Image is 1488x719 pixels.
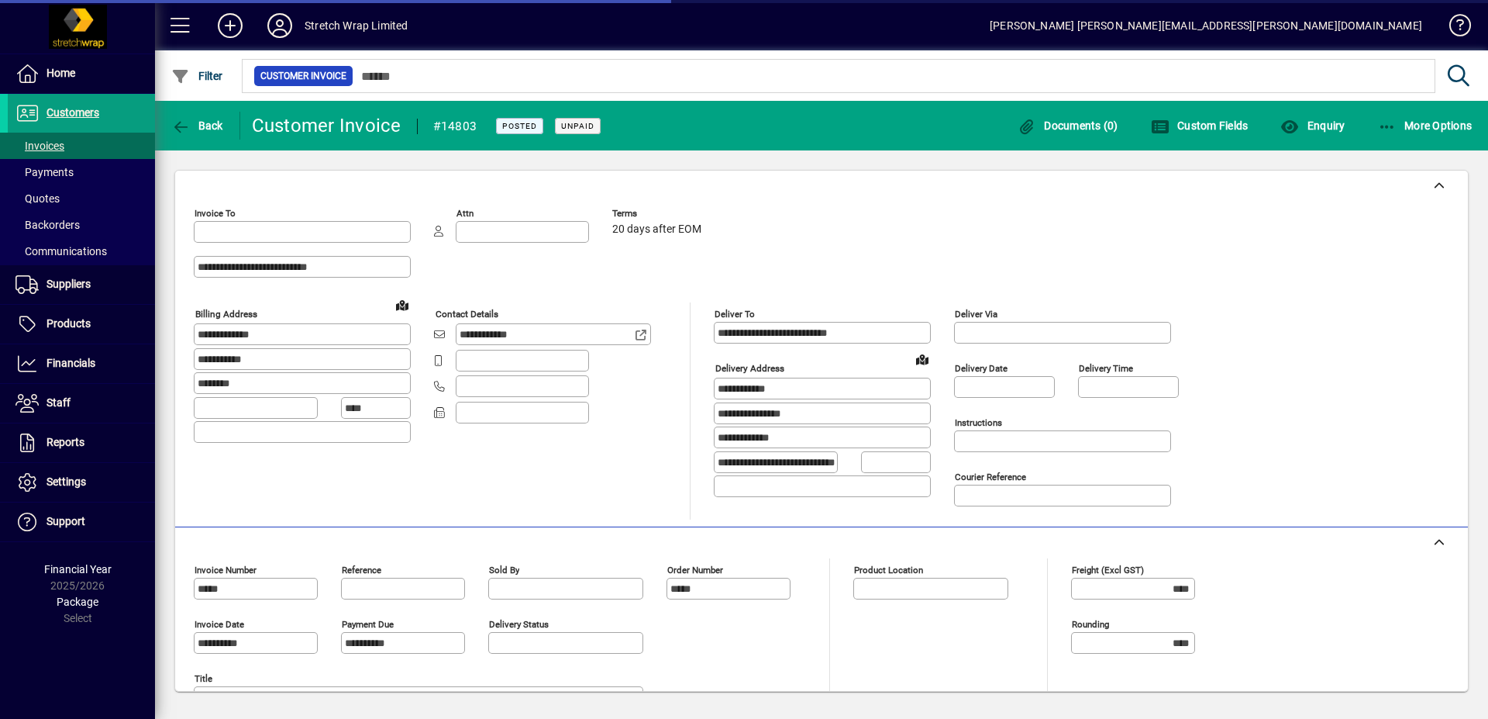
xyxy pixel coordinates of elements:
[57,596,98,608] span: Package
[1072,619,1109,630] mat-label: Rounding
[854,565,923,576] mat-label: Product location
[502,121,537,131] span: Posted
[8,344,155,383] a: Financials
[8,423,155,462] a: Reports
[155,112,240,140] app-page-header-button: Back
[46,396,71,409] span: Staff
[8,503,155,541] a: Support
[1014,112,1122,140] button: Documents (0)
[305,13,408,38] div: Stretch Wrap Limited
[390,292,415,317] a: View on map
[46,436,84,448] span: Reports
[8,185,155,212] a: Quotes
[260,68,346,84] span: Customer Invoice
[8,238,155,264] a: Communications
[612,223,701,236] span: 20 days after EOM
[46,278,91,290] span: Suppliers
[46,515,85,527] span: Support
[15,219,80,231] span: Backorders
[46,475,86,488] span: Settings
[612,209,705,219] span: Terms
[1072,565,1144,576] mat-label: Freight (excl GST)
[195,619,244,630] mat-label: Invoice date
[955,417,1002,428] mat-label: Instructions
[46,357,95,369] span: Financials
[456,208,474,219] mat-label: Attn
[990,13,1422,38] div: [PERSON_NAME] [PERSON_NAME][EMAIL_ADDRESS][PERSON_NAME][DOMAIN_NAME]
[252,113,401,138] div: Customer Invoice
[46,317,91,330] span: Products
[667,565,723,576] mat-label: Order number
[489,565,519,576] mat-label: Sold by
[342,619,394,630] mat-label: Payment due
[195,673,212,684] mat-label: Title
[910,347,935,372] a: View on map
[195,565,257,576] mat-label: Invoice number
[15,192,60,205] span: Quotes
[1378,119,1472,132] span: More Options
[1079,363,1133,374] mat-label: Delivery time
[342,565,381,576] mat-label: Reference
[15,140,64,152] span: Invoices
[433,114,477,139] div: #14803
[8,384,155,423] a: Staff
[195,208,236,219] mat-label: Invoice To
[167,112,227,140] button: Back
[955,309,997,320] mat-label: Deliver via
[8,265,155,304] a: Suppliers
[46,106,99,119] span: Customers
[955,472,1026,482] mat-label: Courier Reference
[167,62,227,90] button: Filter
[715,309,755,320] mat-label: Deliver To
[1147,112,1252,140] button: Custom Fields
[44,563,112,576] span: Financial Year
[1374,112,1476,140] button: More Options
[8,133,155,159] a: Invoices
[561,121,594,131] span: Unpaid
[489,619,549,630] mat-label: Delivery status
[46,67,75,79] span: Home
[8,212,155,238] a: Backorders
[1151,119,1249,132] span: Custom Fields
[1438,3,1469,54] a: Knowledge Base
[255,12,305,40] button: Profile
[8,305,155,344] a: Products
[15,166,74,178] span: Payments
[8,54,155,93] a: Home
[15,245,107,258] span: Communications
[171,119,223,132] span: Back
[955,363,1007,374] mat-label: Delivery date
[1018,119,1118,132] span: Documents (0)
[1280,119,1345,132] span: Enquiry
[205,12,255,40] button: Add
[8,159,155,185] a: Payments
[8,463,155,502] a: Settings
[1276,112,1348,140] button: Enquiry
[171,70,223,82] span: Filter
